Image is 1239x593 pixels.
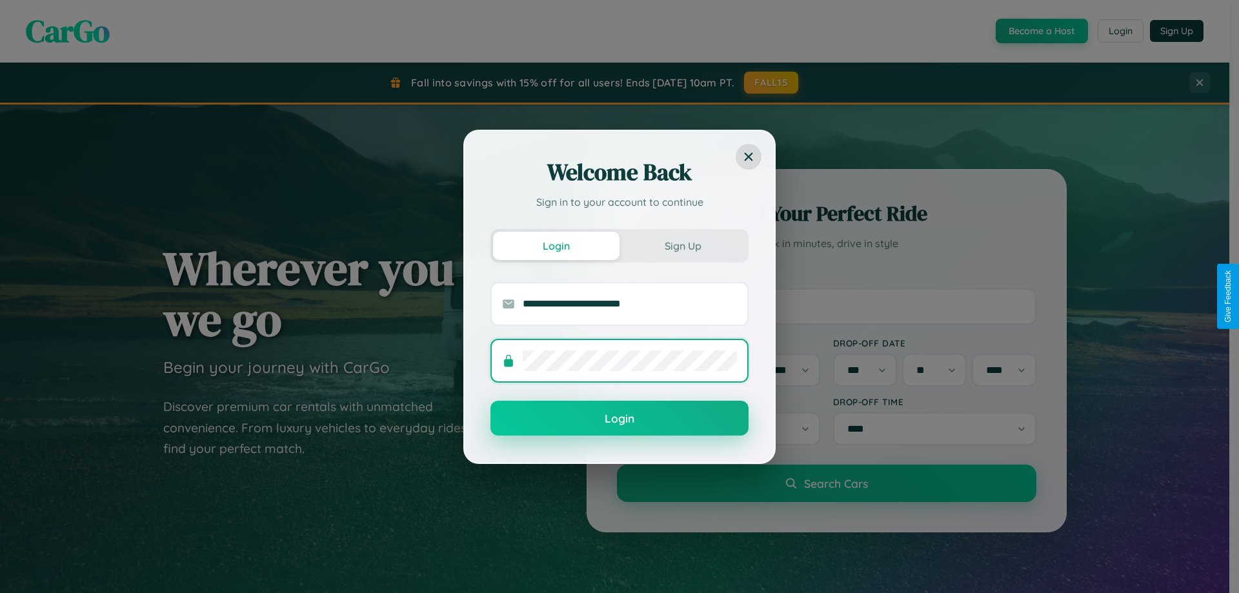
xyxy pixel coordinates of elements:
button: Sign Up [619,232,746,260]
button: Login [490,401,749,436]
h2: Welcome Back [490,157,749,188]
button: Login [493,232,619,260]
div: Give Feedback [1224,270,1233,323]
p: Sign in to your account to continue [490,194,749,210]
